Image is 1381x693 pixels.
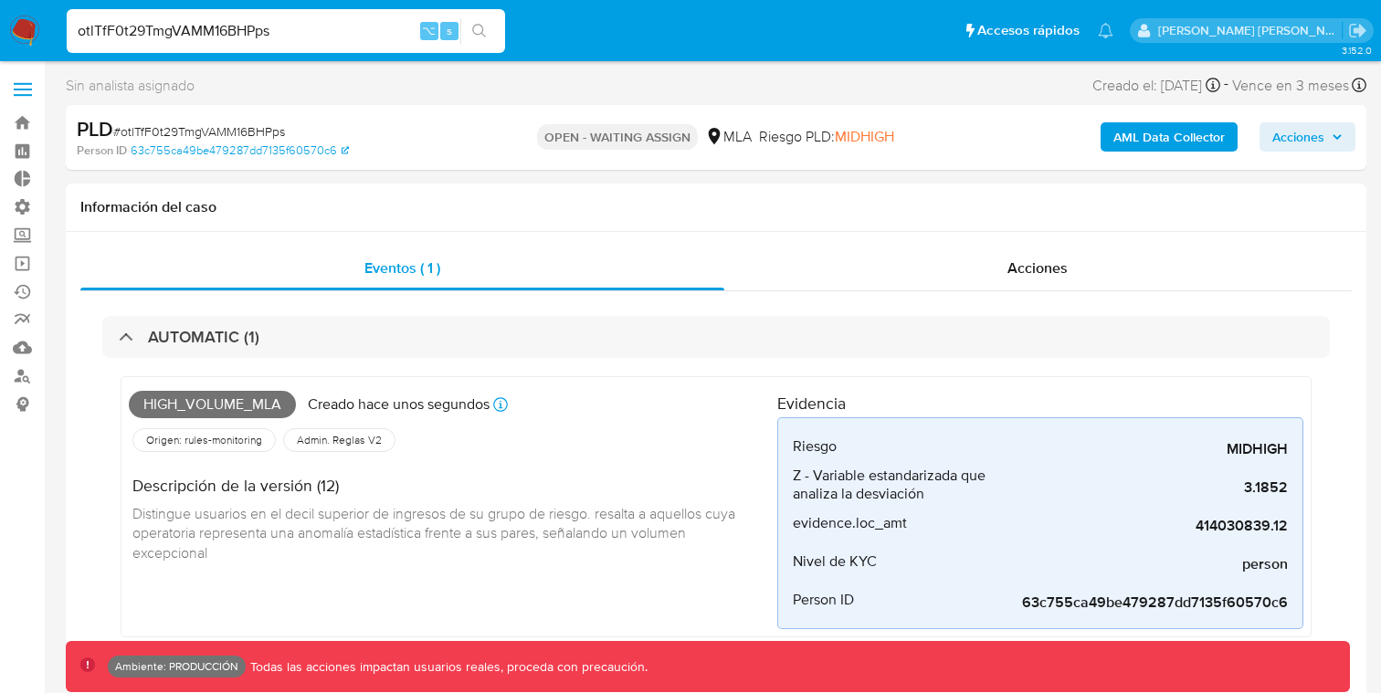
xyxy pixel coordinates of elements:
[113,122,285,141] span: # otlTfF0t29TmgVAMM16BHPps
[132,503,739,562] span: Distingue usuarios en el decil superior de ingresos de su grupo de riesgo. resalta a aquellos cuy...
[1007,257,1068,278] span: Acciones
[447,22,452,39] span: s
[1101,122,1238,152] button: AML Data Collector
[129,391,296,418] span: High_volume_mla
[422,22,436,39] span: ⌥
[460,18,498,44] button: search-icon
[1232,76,1349,96] span: Vence en 3 meses
[308,394,490,415] p: Creado hace unos segundos
[132,476,763,496] h4: Descripción de la versión (12)
[144,433,264,447] span: Origen: rules-monitoring
[1224,73,1228,98] span: -
[131,142,349,159] a: 63c755ca49be479287dd7135f60570c6
[1014,593,1288,612] span: 63c755ca49be479287dd7135f60570c6
[1014,440,1288,458] span: MIDHIGH
[1113,122,1225,152] b: AML Data Collector
[793,552,877,571] span: Nivel de KYC
[793,514,907,532] span: evidence.loc_amt
[1014,555,1288,573] span: person
[295,433,384,447] span: Admin. Reglas V2
[1158,22,1343,39] p: miguel.rodriguez@mercadolibre.com.co
[80,198,1352,216] h1: Información del caso
[537,124,698,150] p: OPEN - WAITING ASSIGN
[115,663,238,670] p: Ambiente: PRODUCCIÓN
[364,257,440,278] span: Eventos ( 1 )
[759,127,894,147] span: Riesgo PLD:
[705,127,752,147] div: MLA
[148,327,259,347] h3: AUTOMATIC (1)
[793,591,854,609] span: Person ID
[1092,73,1220,98] div: Creado el: [DATE]
[77,114,113,143] b: PLD
[977,21,1080,40] span: Accesos rápidos
[77,142,127,159] b: Person ID
[793,467,1014,503] span: Z - Variable estandarizada que analiza la desviación
[793,437,837,456] span: Riesgo
[1260,122,1355,152] button: Acciones
[1098,23,1113,38] a: Notificaciones
[1014,478,1288,497] span: 3.1852
[835,126,894,147] span: MIDHIGH
[67,19,505,43] input: Buscar usuario o caso...
[777,394,1303,414] h4: Evidencia
[102,316,1330,358] div: AUTOMATIC (1)
[1348,21,1367,40] a: Salir
[246,658,648,676] p: Todas las acciones impactan usuarios reales, proceda con precaución.
[1014,517,1288,535] span: 414030839.12
[1272,122,1324,152] span: Acciones
[66,76,195,96] span: Sin analista asignado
